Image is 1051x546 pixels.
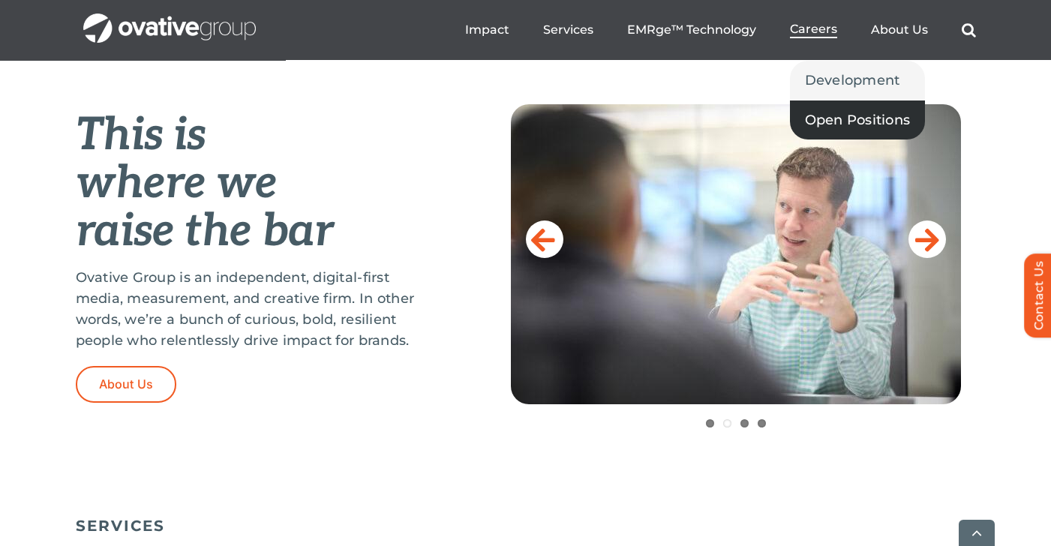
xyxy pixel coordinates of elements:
a: 1 [706,419,714,427]
a: Careers [790,22,837,38]
p: Ovative Group is an independent, digital-first media, measurement, and creative firm. In other wo... [76,267,436,351]
a: 3 [740,419,749,427]
a: About Us [871,22,928,37]
a: About Us [76,366,177,403]
img: Home-Raise-the-Bar-2.jpeg [511,104,961,404]
em: This is [76,109,206,163]
a: Search [962,22,976,37]
h5: SERVICES [76,517,976,535]
em: raise the bar [76,205,333,259]
a: 2 [723,419,731,427]
span: Open Positions [805,109,911,130]
span: About Us [99,377,154,391]
a: Services [543,22,593,37]
a: Development [790,61,926,100]
a: 4 [758,419,766,427]
a: Impact [465,22,509,37]
a: Open Positions [790,100,926,139]
span: Careers [790,22,837,37]
nav: Menu [465,6,976,54]
a: OG_Full_horizontal_WHT [83,12,256,26]
span: Development [805,70,900,91]
a: EMRge™ Technology [627,22,756,37]
em: where we [76,157,278,211]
